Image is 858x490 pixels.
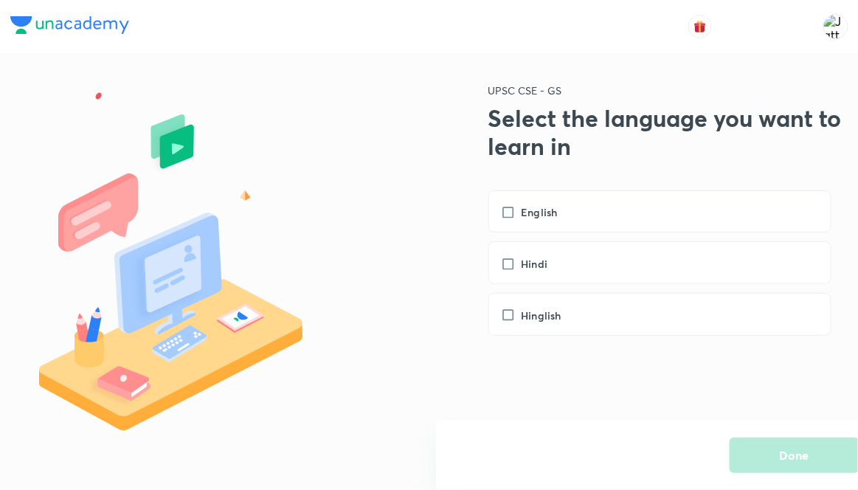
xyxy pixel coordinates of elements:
h2: Select the language you want to learn in [488,104,848,161]
img: Company Logo [10,16,129,34]
img: start_screen [10,53,388,463]
img: Jatt Kumar [823,14,848,39]
h6: Hindi [522,256,548,272]
button: avatar [688,15,712,38]
img: avatar [693,20,707,33]
a: Company Logo [10,16,129,38]
h6: English [522,204,558,220]
h6: Hinglish [522,308,561,323]
p: UPSC CSE - GS [488,83,848,98]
